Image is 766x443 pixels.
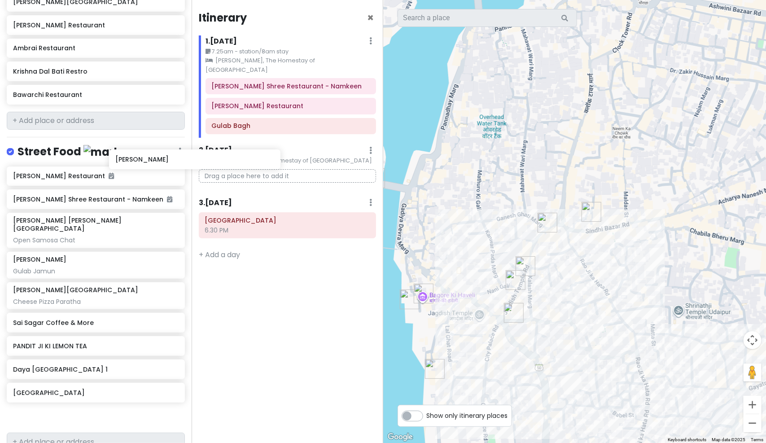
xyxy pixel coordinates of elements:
button: Keyboard shortcuts [668,437,706,443]
div: Jagat Niwas Palace Hotel [421,355,448,382]
h6: 2 . [DATE] [199,146,232,155]
div: Raju Bhai Rabdi Wala [502,267,529,294]
small: [PERSON_NAME], The Homestay of [GEOGRAPHIC_DATA] [206,56,376,75]
h6: 1 . [DATE] [206,37,237,46]
a: Open this area in Google Maps (opens a new window) [385,431,415,443]
span: Map data ©2025 [712,437,745,442]
input: + Add place or address [7,112,185,130]
p: Drag a place here to add it [199,169,376,183]
a: + Add a day [199,250,240,260]
span: Show only itinerary places [427,411,508,421]
button: Close [368,13,374,23]
button: Zoom in [744,396,762,414]
div: Bagore Ki Haveli [410,280,437,307]
div: Paliwal Restaurant [512,253,539,280]
span: Close itinerary [368,10,374,25]
button: Map camera controls [744,331,762,349]
h4: Street Food [18,145,131,159]
div: Lala Misthan Bhandar [534,209,561,236]
h4: Itinerary [199,11,247,25]
div: Roop Ji Nasta Centre [578,198,605,225]
a: Terms (opens in new tab) [751,437,763,442]
input: Search a place [398,9,577,27]
img: marker [83,145,131,159]
div: Jagdish Shree Restaurant - Namkeen [500,299,527,326]
button: Drag Pegman onto the map to open Street View [744,364,762,382]
div: Gangaur Ghat [396,286,423,313]
h6: 3 . [DATE] [199,198,232,208]
small: [PERSON_NAME], The Homestay of [GEOGRAPHIC_DATA] [199,156,376,165]
small: 7.25am - station/8am stay [206,47,376,56]
img: Google [385,431,415,443]
button: Zoom out [744,414,762,432]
